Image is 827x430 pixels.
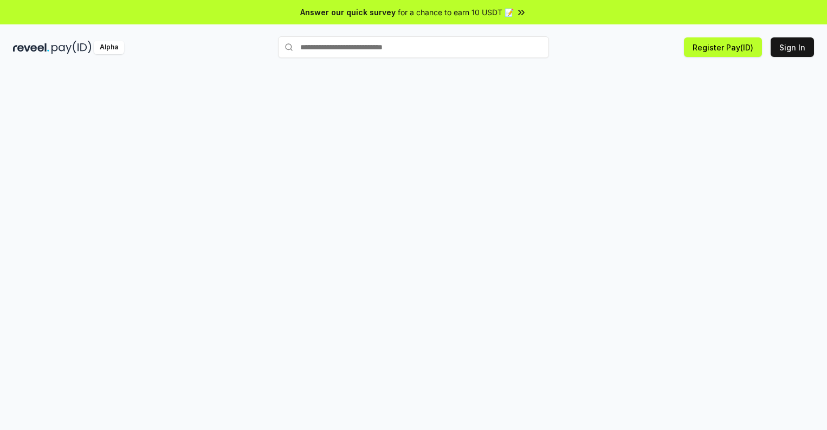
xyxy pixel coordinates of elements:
[94,41,124,54] div: Alpha
[684,37,762,57] button: Register Pay(ID)
[51,41,92,54] img: pay_id
[13,41,49,54] img: reveel_dark
[300,7,396,18] span: Answer our quick survey
[771,37,814,57] button: Sign In
[398,7,514,18] span: for a chance to earn 10 USDT 📝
